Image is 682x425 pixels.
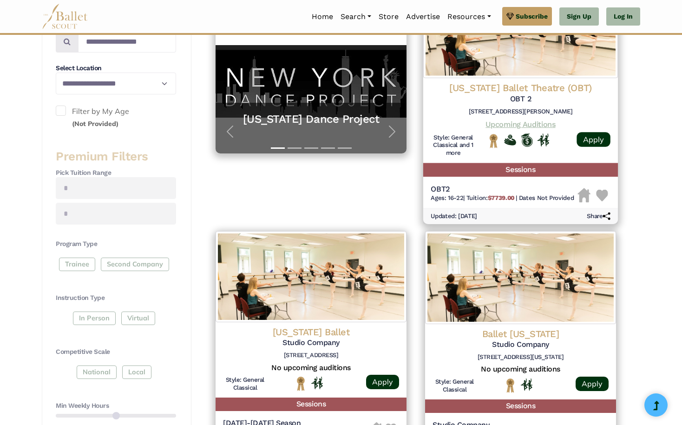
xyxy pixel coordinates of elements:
[431,133,476,158] h6: Style: General Classical and 1 more
[216,398,407,411] h5: Sessions
[431,108,610,116] h6: [STREET_ADDRESS][PERSON_NAME]
[433,378,477,394] h6: Style: General Classical
[505,378,516,392] img: National
[223,363,399,373] h5: No upcoming auditions
[338,143,352,153] button: Slide 5
[56,239,176,249] h4: Program Type
[537,134,549,146] img: In Person
[431,194,574,202] h6: | |
[56,347,176,357] h4: Competitive Scale
[431,82,610,94] h4: [US_STATE] Ballet Theatre (OBT)
[431,94,610,104] h5: OBT 2
[444,7,494,27] a: Resources
[433,340,609,350] h5: Studio Company
[433,353,609,361] h6: [STREET_ADDRESS][US_STATE]
[321,143,335,153] button: Slide 4
[223,338,399,348] h5: Studio Company
[431,212,477,220] h6: Updated: [DATE]
[56,149,176,165] h3: Premium Filters
[225,112,397,126] a: [US_STATE] Dance Project
[425,399,616,413] h5: Sessions
[311,377,323,389] img: In Person
[423,163,618,177] h5: Sessions
[56,106,176,129] label: Filter by My Age
[431,194,463,201] span: Ages: 16-22
[56,168,176,178] h4: Pick Tuition Range
[433,328,609,340] h4: Ballet [US_STATE]
[504,135,516,146] img: Offers Financial Aid
[216,231,407,322] img: Logo
[56,401,176,411] h4: Min Weekly Hours
[521,133,533,147] img: Offers Scholarship
[288,143,302,153] button: Slide 2
[606,7,640,26] a: Log In
[72,120,118,128] small: (Not Provided)
[308,7,337,27] a: Home
[295,376,307,391] img: National
[223,352,399,359] h6: [STREET_ADDRESS]
[487,133,499,148] img: National
[519,194,574,201] span: Dates Not Provided
[506,11,514,21] img: gem.svg
[402,7,444,27] a: Advertise
[466,194,516,201] span: Tuition:
[433,365,609,374] h5: No upcoming auditions
[488,194,514,201] b: $7739.00
[521,379,532,391] img: In Person
[56,293,176,303] h4: Instruction Type
[304,143,318,153] button: Slide 3
[271,143,285,153] button: Slide 1
[56,64,176,73] h4: Select Location
[375,7,402,27] a: Store
[559,7,599,26] a: Sign Up
[425,231,616,324] img: Logo
[576,377,609,391] a: Apply
[577,188,590,203] img: Housing Unavailable
[366,375,399,389] a: Apply
[516,11,548,21] span: Subscribe
[502,7,552,26] a: Subscribe
[223,376,267,392] h6: Style: General Classical
[485,120,555,128] a: Upcoming Auditions
[78,31,176,53] input: Search by names...
[587,212,610,220] h6: Share
[337,7,375,27] a: Search
[577,132,610,147] a: Apply
[223,326,399,338] h4: [US_STATE] Ballet
[596,190,608,202] img: Heart
[431,184,574,194] h5: OBT2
